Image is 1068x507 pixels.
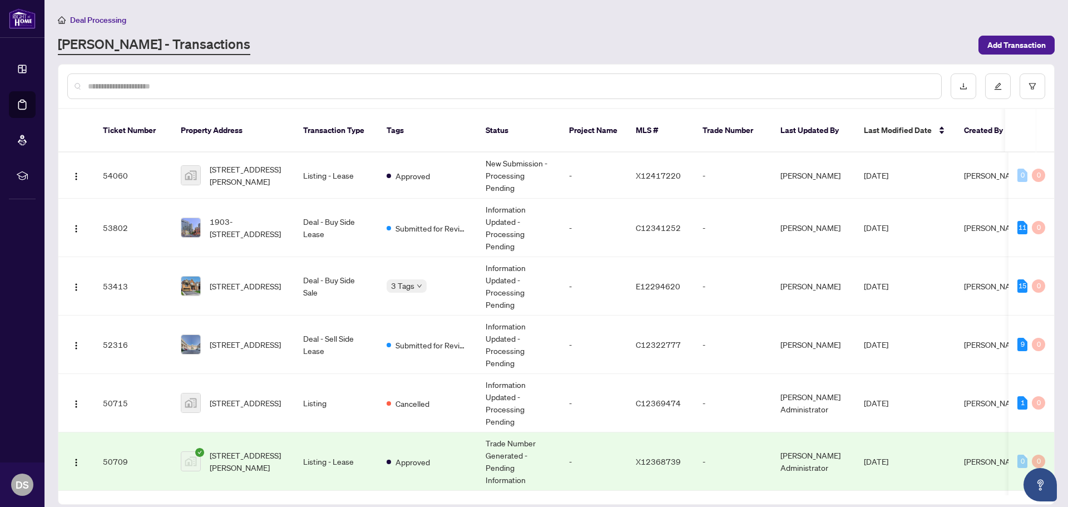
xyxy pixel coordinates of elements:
[181,277,200,296] img: thumbnail-img
[67,166,85,184] button: Logo
[694,199,772,257] td: -
[210,338,281,351] span: [STREET_ADDRESS]
[694,109,772,152] th: Trade Number
[964,456,1024,466] span: [PERSON_NAME]
[1029,82,1036,90] span: filter
[72,400,81,408] img: Logo
[72,341,81,350] img: Logo
[1017,455,1027,468] div: 0
[1017,221,1027,234] div: 11
[181,452,200,471] img: thumbnail-img
[477,199,560,257] td: Information Updated - Processing Pending
[560,199,627,257] td: -
[395,222,468,234] span: Submitted for Review
[172,109,294,152] th: Property Address
[1017,396,1027,410] div: 1
[94,199,172,257] td: 53802
[294,374,378,432] td: Listing
[964,170,1024,180] span: [PERSON_NAME]
[951,73,976,99] button: download
[67,277,85,295] button: Logo
[864,281,888,291] span: [DATE]
[70,15,126,25] span: Deal Processing
[864,124,932,136] span: Last Modified Date
[864,170,888,180] span: [DATE]
[395,170,430,182] span: Approved
[378,109,477,152] th: Tags
[477,109,560,152] th: Status
[636,170,681,180] span: X12417220
[1032,279,1045,293] div: 0
[772,432,855,491] td: [PERSON_NAME] Administrator
[181,166,200,185] img: thumbnail-img
[16,477,29,493] span: DS
[694,374,772,432] td: -
[477,374,560,432] td: Information Updated - Processing Pending
[181,218,200,237] img: thumbnail-img
[636,281,680,291] span: E12294620
[72,283,81,292] img: Logo
[294,432,378,491] td: Listing - Lease
[694,432,772,491] td: -
[636,398,681,408] span: C12369474
[636,223,681,233] span: C12341252
[181,393,200,412] img: thumbnail-img
[1023,468,1057,501] button: Open asap
[94,316,172,374] td: 52316
[67,336,85,353] button: Logo
[477,257,560,316] td: Information Updated - Processing Pending
[72,172,81,181] img: Logo
[94,432,172,491] td: 50709
[960,82,967,90] span: download
[772,199,855,257] td: [PERSON_NAME]
[560,152,627,199] td: -
[636,456,681,466] span: X12368739
[210,397,281,409] span: [STREET_ADDRESS]
[694,257,772,316] td: -
[72,458,81,467] img: Logo
[560,432,627,491] td: -
[94,152,172,199] td: 54060
[1017,279,1027,293] div: 15
[560,316,627,374] td: -
[864,339,888,350] span: [DATE]
[477,432,560,491] td: Trade Number Generated - Pending Information
[417,283,422,289] span: down
[987,36,1046,54] span: Add Transaction
[210,163,285,188] span: [STREET_ADDRESS][PERSON_NAME]
[294,199,378,257] td: Deal - Buy Side Lease
[772,316,855,374] td: [PERSON_NAME]
[58,16,66,24] span: home
[294,152,378,199] td: Listing - Lease
[964,281,1024,291] span: [PERSON_NAME]
[181,335,200,354] img: thumbnail-img
[1017,338,1027,351] div: 9
[964,339,1024,350] span: [PERSON_NAME]
[864,456,888,466] span: [DATE]
[636,339,681,350] span: C12322777
[772,257,855,316] td: [PERSON_NAME]
[694,316,772,374] td: -
[67,452,85,470] button: Logo
[94,257,172,316] td: 53413
[195,448,204,457] span: check-circle
[94,374,172,432] td: 50715
[978,36,1055,55] button: Add Transaction
[72,224,81,233] img: Logo
[1020,73,1045,99] button: filter
[994,82,1002,90] span: edit
[855,109,955,152] th: Last Modified Date
[964,398,1024,408] span: [PERSON_NAME]
[1032,455,1045,468] div: 0
[294,257,378,316] td: Deal - Buy Side Sale
[294,109,378,152] th: Transaction Type
[772,109,855,152] th: Last Updated By
[9,8,36,29] img: logo
[477,316,560,374] td: Information Updated - Processing Pending
[58,35,250,55] a: [PERSON_NAME] - Transactions
[964,223,1024,233] span: [PERSON_NAME]
[1017,169,1027,182] div: 0
[560,109,627,152] th: Project Name
[395,397,429,410] span: Cancelled
[1032,169,1045,182] div: 0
